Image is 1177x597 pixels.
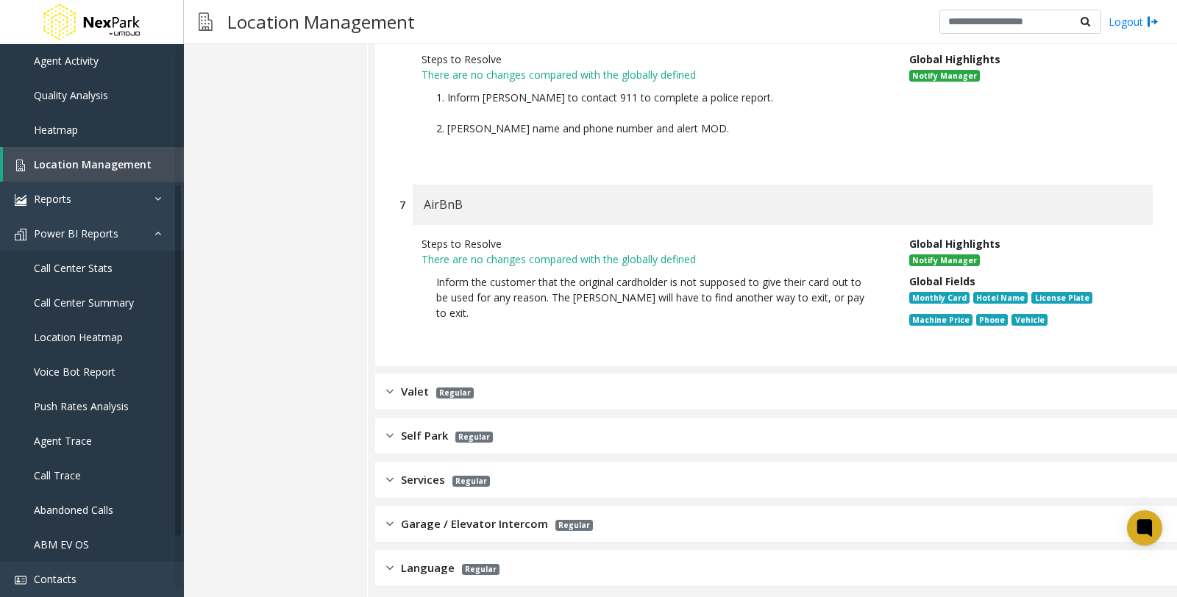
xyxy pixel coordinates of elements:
[555,520,593,531] span: Regular
[386,515,394,532] img: closed
[34,261,113,275] span: Call Center Stats
[386,471,394,488] img: closed
[199,4,213,40] img: pageIcon
[34,330,123,344] span: Location Heatmap
[34,468,81,482] span: Call Trace
[401,560,455,576] span: Language
[34,572,77,586] span: Contacts
[34,123,78,137] span: Heatmap
[34,157,152,171] span: Location Management
[386,560,394,576] img: closed
[909,274,975,288] span: Global Fields
[34,54,99,68] span: Agent Activity
[976,314,1008,326] span: Phone
[422,251,887,267] p: There are no changes compared with the globally defined
[386,383,394,400] img: closed
[462,564,499,575] span: Regular
[452,476,490,487] span: Regular
[436,387,474,398] span: Regular
[3,147,184,182] a: Location Management
[422,51,887,67] div: Steps to Resolve
[34,226,118,240] span: Power BI Reports
[422,236,887,251] div: Steps to Resolve
[15,229,26,240] img: 'icon'
[34,365,115,379] span: Voice Bot Report
[1147,14,1159,29] img: logout
[422,67,887,82] p: There are no changes compared with the globally defined
[399,197,405,212] div: 7
[15,574,26,586] img: 'icon'
[34,537,89,551] span: ABM EV OS
[455,432,493,443] span: Regular
[34,88,108,102] span: Quality Analysis
[422,82,887,159] p: 1. Inform [PERSON_NAME] to contact 911 to complete a police report. 2. [PERSON_NAME] name and pho...
[1031,292,1092,304] span: License Plate
[909,314,972,326] span: Machine Price
[34,399,129,413] span: Push Rates Analysis
[973,292,1028,304] span: Hotel Name
[15,160,26,171] img: 'icon'
[909,52,1000,66] span: Global Highlights
[1011,314,1047,326] span: Vehicle
[34,296,134,310] span: Call Center Summary
[909,237,1000,251] span: Global Highlights
[1109,14,1159,29] a: Logout
[220,4,422,40] h3: Location Management
[424,195,463,214] span: AirBnB
[909,292,970,304] span: Monthly Card
[34,192,71,206] span: Reports
[401,427,448,444] span: Self Park
[422,267,887,328] p: Inform the customer that the original cardholder is not supposed to give their card out to be use...
[909,70,980,82] span: Notify Manager
[15,194,26,206] img: 'icon'
[34,503,113,517] span: Abandoned Calls
[401,383,429,400] span: Valet
[386,427,394,444] img: closed
[34,434,92,448] span: Agent Trace
[401,515,548,532] span: Garage / Elevator Intercom
[909,254,980,266] span: Notify Manager
[401,471,445,488] span: Services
